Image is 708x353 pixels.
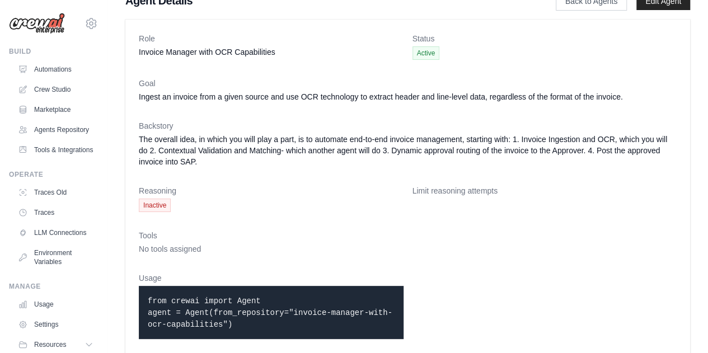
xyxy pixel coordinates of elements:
dt: Reasoning [139,185,404,196]
dd: Invoice Manager with OCR Capabilities [139,46,404,58]
dt: Goal [139,78,677,89]
a: LLM Connections [13,224,98,242]
a: Crew Studio [13,81,98,98]
dt: Usage [139,272,404,284]
span: Resources [34,340,66,349]
dt: Tools [139,230,677,241]
div: Operate [9,170,98,179]
img: Logo [9,13,65,34]
a: Traces [13,204,98,222]
dt: Backstory [139,120,677,131]
dd: The overall idea, in which you will play a part, is to automate end-to-end invoice management, st... [139,134,677,167]
dt: Status [412,33,677,44]
dd: Ingest an invoice from a given source and use OCR technology to extract header and line-level dat... [139,91,677,102]
div: Build [9,47,98,56]
div: Manage [9,282,98,291]
code: from crewai import Agent agent = Agent(from_repository="invoice-manager-with-ocr-capabilities") [148,296,392,329]
a: Marketplace [13,101,98,119]
a: Usage [13,295,98,313]
span: Active [412,46,440,60]
a: Environment Variables [13,244,98,271]
dt: Limit reasoning attempts [412,185,677,196]
span: No tools assigned [139,244,201,253]
a: Automations [13,60,98,78]
a: Settings [13,316,98,333]
dt: Role [139,33,404,44]
a: Traces Old [13,183,98,201]
span: Inactive [139,199,171,212]
a: Tools & Integrations [13,141,98,159]
a: Agents Repository [13,121,98,139]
